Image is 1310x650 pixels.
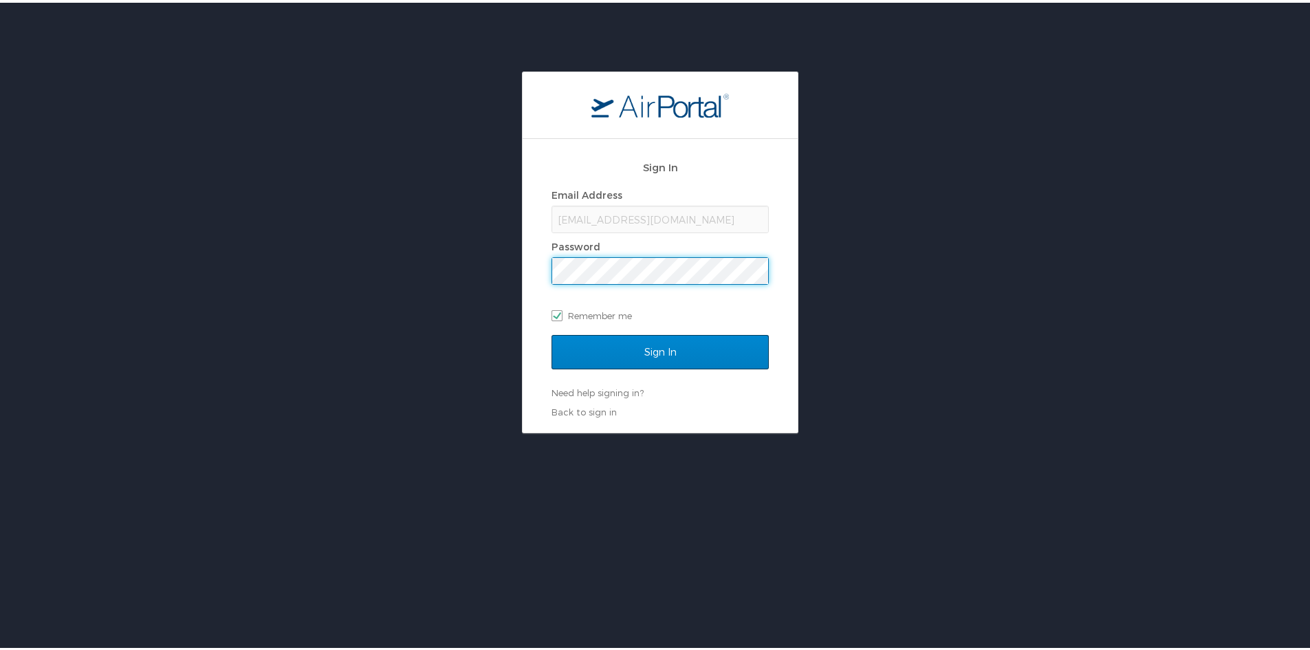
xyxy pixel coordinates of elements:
label: Email Address [552,186,622,198]
img: logo [591,90,729,115]
a: Back to sign in [552,404,617,415]
label: Password [552,238,600,250]
input: Sign In [552,332,769,367]
label: Remember me [552,303,769,323]
a: Need help signing in? [552,384,644,396]
h2: Sign In [552,157,769,173]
